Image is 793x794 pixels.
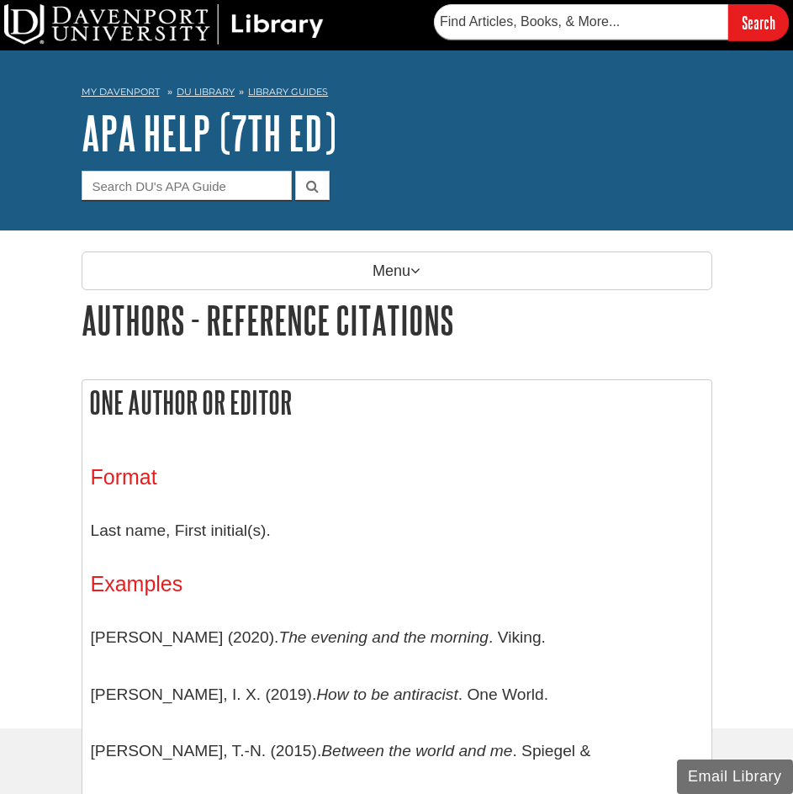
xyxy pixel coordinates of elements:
[82,171,292,200] input: Search DU's APA Guide
[434,4,789,40] form: Searches DU Library's articles, books, and more
[4,4,324,45] img: DU Library
[91,613,703,662] p: [PERSON_NAME] (2020). . Viking.
[677,760,793,794] button: Email Library
[321,742,512,760] i: Between the world and me
[434,4,728,40] input: Find Articles, Books, & More...
[82,299,712,341] h1: Authors - Reference Citations
[82,107,336,159] a: APA Help (7th Ed)
[728,4,789,40] input: Search
[91,572,703,596] h3: Examples
[177,86,235,98] a: DU Library
[91,670,703,719] p: [PERSON_NAME], I. X. (2019). . One World.
[82,251,712,290] p: Menu
[91,465,703,490] h3: Format
[278,628,489,646] i: The evening and the morning
[82,380,711,425] h2: One Author or Editor
[248,86,328,98] a: Library Guides
[316,685,458,703] i: How to be antiracist
[91,506,703,555] p: Last name, First initial(s).
[82,81,712,108] nav: breadcrumb
[82,85,160,99] a: My Davenport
